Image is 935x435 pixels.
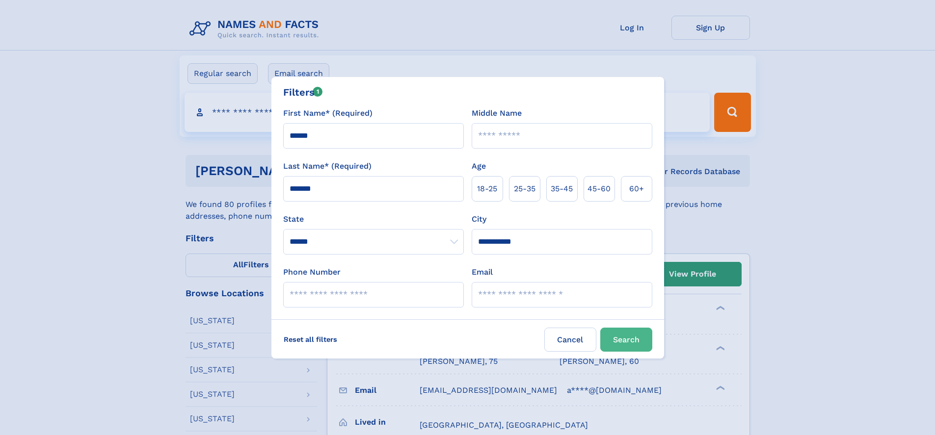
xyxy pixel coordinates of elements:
[472,266,493,278] label: Email
[514,183,535,195] span: 25‑35
[283,85,323,100] div: Filters
[283,266,341,278] label: Phone Number
[472,107,522,119] label: Middle Name
[472,160,486,172] label: Age
[283,107,373,119] label: First Name* (Required)
[629,183,644,195] span: 60+
[544,328,596,352] label: Cancel
[277,328,344,351] label: Reset all filters
[477,183,497,195] span: 18‑25
[283,160,372,172] label: Last Name* (Required)
[472,213,486,225] label: City
[551,183,573,195] span: 35‑45
[600,328,652,352] button: Search
[283,213,464,225] label: State
[588,183,611,195] span: 45‑60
